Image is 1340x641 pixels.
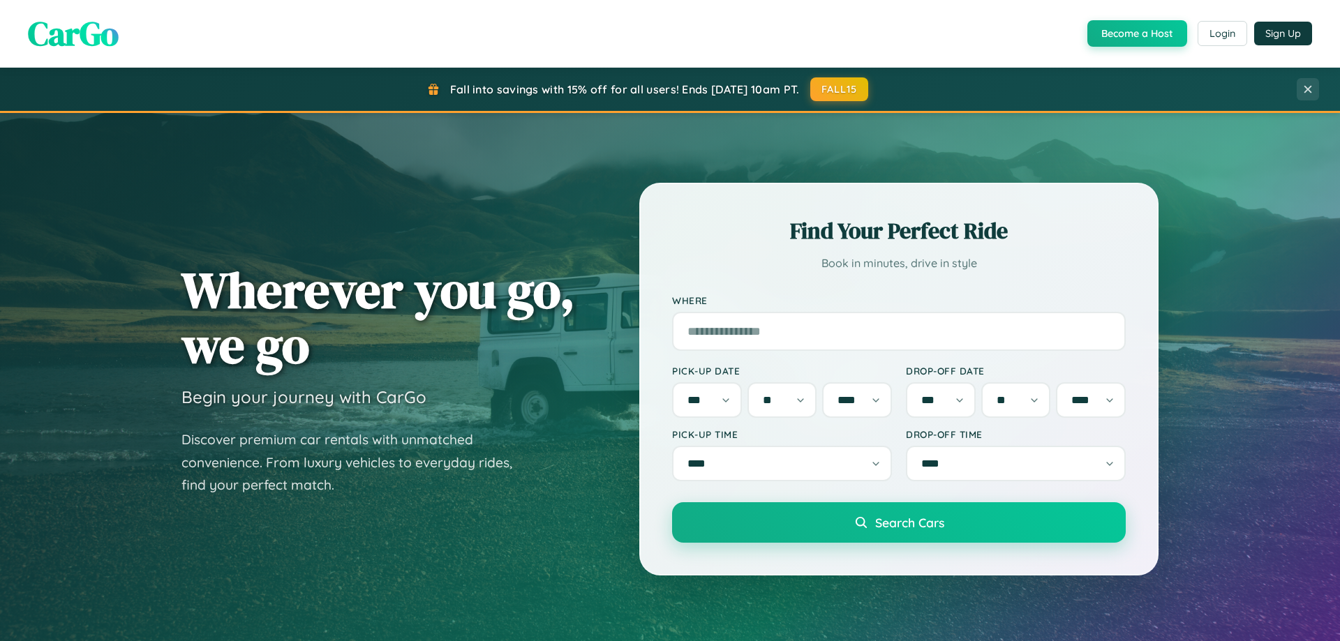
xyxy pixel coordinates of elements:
span: CarGo [28,10,119,56]
label: Pick-up Time [672,428,892,440]
p: Book in minutes, drive in style [672,253,1126,273]
button: FALL15 [810,77,869,101]
h1: Wherever you go, we go [181,262,575,372]
label: Drop-off Date [906,365,1126,377]
h3: Begin your journey with CarGo [181,386,426,407]
p: Discover premium car rentals with unmatched convenience. From luxury vehicles to everyday rides, ... [181,428,530,497]
button: Search Cars [672,502,1126,543]
button: Sign Up [1254,22,1312,45]
button: Become a Host [1087,20,1187,47]
button: Login [1198,21,1247,46]
label: Where [672,294,1126,306]
span: Search Cars [875,515,944,530]
label: Pick-up Date [672,365,892,377]
span: Fall into savings with 15% off for all users! Ends [DATE] 10am PT. [450,82,800,96]
label: Drop-off Time [906,428,1126,440]
h2: Find Your Perfect Ride [672,216,1126,246]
